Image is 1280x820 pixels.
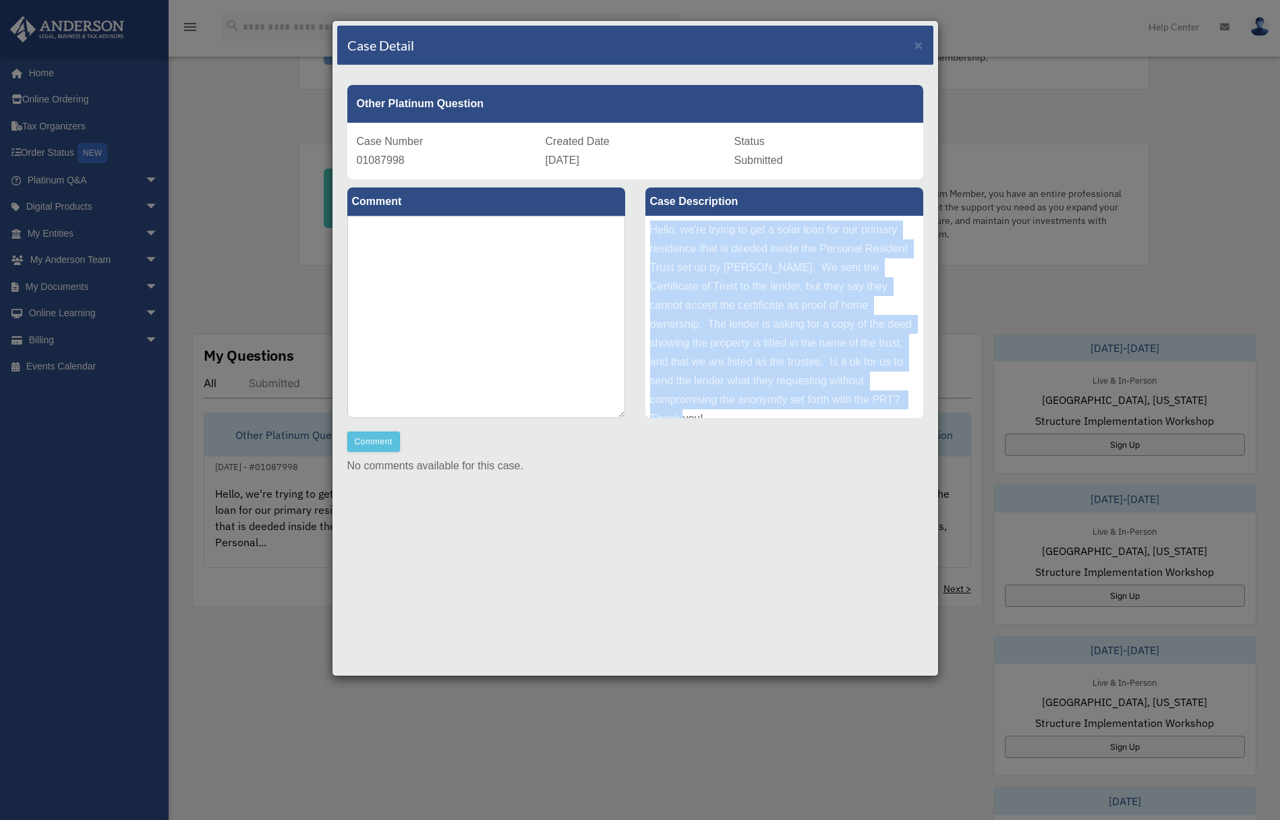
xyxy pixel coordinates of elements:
button: Comment [347,432,401,452]
h4: Case Detail [347,36,414,55]
span: Submitted [734,154,783,166]
label: Comment [347,187,625,216]
span: 01087998 [357,154,405,166]
p: No comments available for this case. [347,457,923,475]
button: Close [914,38,923,52]
span: Created Date [546,136,610,147]
div: Hello, we're trying to get a solar loan for our primary residence that is deeded inside the Perso... [645,216,923,418]
div: Other Platinum Question [347,85,923,123]
span: Case Number [357,136,424,147]
label: Case Description [645,187,923,216]
span: [DATE] [546,154,579,166]
span: Status [734,136,765,147]
span: × [914,37,923,53]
